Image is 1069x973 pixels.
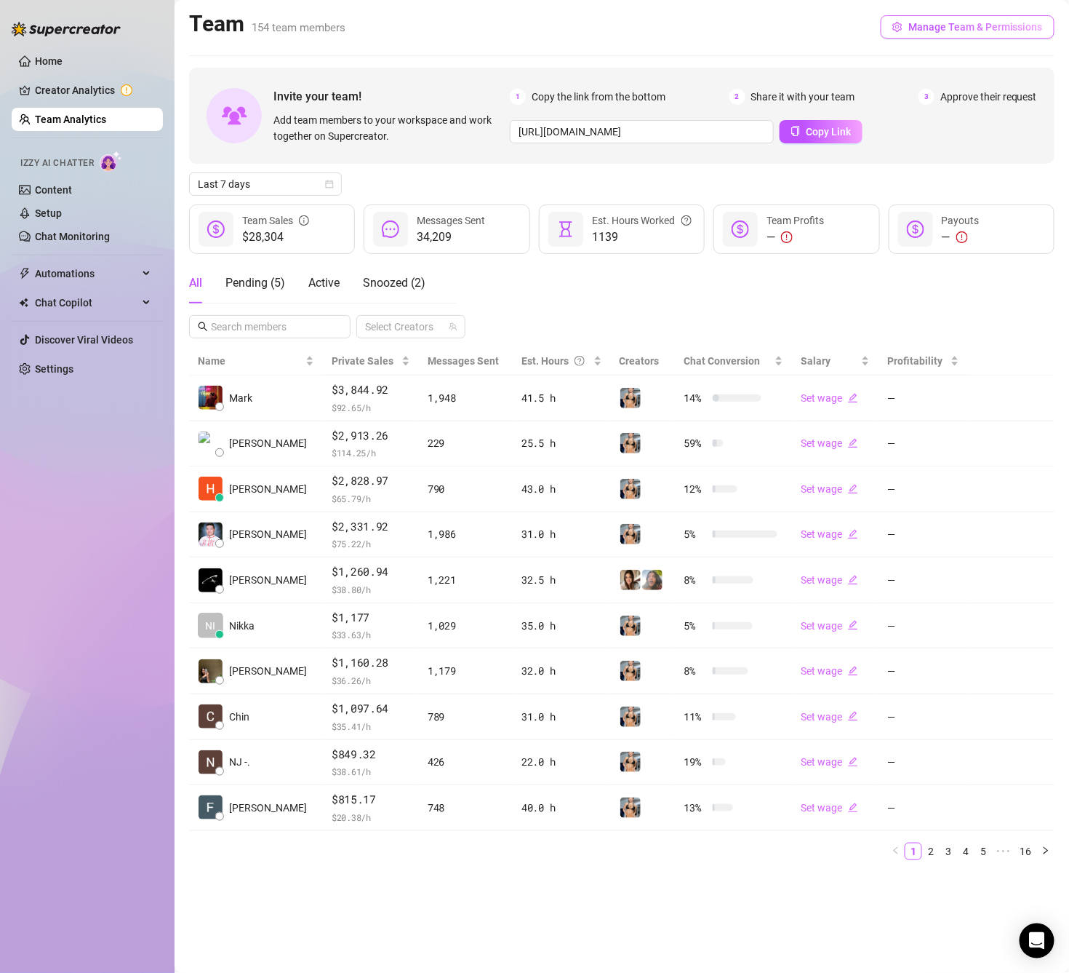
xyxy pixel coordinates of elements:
span: edit [848,529,858,539]
span: Copy Link [806,126,852,138]
div: Pending ( 5 ) [225,274,285,292]
span: Share it with your team [751,89,855,105]
th: Creators [611,347,676,376]
span: Name [198,353,303,369]
a: Set wageedit [801,574,858,586]
span: Messages Sent [428,355,499,367]
span: $1,177 [332,609,410,627]
img: Veronica [620,707,641,727]
img: Veronica [620,752,641,772]
span: left [892,846,900,855]
td: — [878,648,968,694]
a: Set wageedit [801,528,858,540]
span: 5 % [684,526,707,542]
div: 32.0 h [521,663,601,679]
img: Chat Copilot [19,298,28,308]
div: 790 [428,481,504,497]
span: $1,260.94 [332,563,410,581]
span: edit [848,393,858,403]
span: dollar-circle [907,221,924,238]
img: Ann Margarett R… [199,659,223,683]
span: edit [848,438,858,448]
span: 14 % [684,390,707,406]
a: 4 [958,843,974,859]
div: 31.0 h [521,709,601,725]
a: Creator Analytics exclamation-circle [35,79,151,102]
a: Content [35,184,72,196]
td: — [878,557,968,603]
span: edit [848,803,858,813]
span: Chat Conversion [684,355,760,367]
a: Set wageedit [801,665,858,677]
div: 41.5 h [521,390,601,406]
span: dollar-circle [207,221,225,238]
img: Veronica [620,388,641,408]
div: 32.5 h [521,572,601,588]
a: Set wageedit [801,437,858,449]
a: Set wageedit [801,620,858,632]
span: [PERSON_NAME] [229,800,307,816]
span: Manage Team & Permissions [908,21,1043,33]
div: Est. Hours [521,353,590,369]
button: right [1037,843,1054,860]
span: $2,331.92 [332,518,410,536]
span: search [198,322,208,332]
img: logo-BBDzfeDw.svg [12,22,121,36]
span: edit [848,575,858,585]
th: Name [189,347,323,376]
span: 2 [729,89,745,105]
a: Discover Viral Videos [35,334,133,346]
span: Automations [35,262,138,285]
img: NJ - Manager [199,750,223,774]
a: Set wageedit [801,483,858,495]
span: edit [848,620,858,630]
span: [PERSON_NAME] [229,481,307,497]
a: Set wageedit [801,392,858,404]
span: 1 [510,89,526,105]
span: Chat Copilot [35,291,138,314]
span: hourglass [557,221,574,238]
li: 2 [922,843,940,860]
a: Chat Monitoring [35,231,110,242]
a: Team Analytics [35,114,106,125]
div: 43.0 h [521,481,601,497]
span: 34,209 [417,229,485,246]
span: Last 7 days [198,173,333,195]
input: Search members [211,319,330,335]
span: calendar [325,180,334,188]
span: question-circle [681,213,692,229]
div: 748 [428,800,504,816]
td: — [878,512,968,558]
span: [PERSON_NAME] [229,572,307,588]
span: $849.32 [332,746,410,763]
div: 1,029 [428,618,504,634]
span: right [1041,846,1050,855]
img: Veronica [620,661,641,681]
a: 3 [940,843,956,859]
span: 19 % [684,754,707,770]
span: Nikka [229,618,255,634]
span: Salary [801,355,830,367]
span: exclamation-circle [781,231,793,243]
td: — [878,376,968,421]
a: 2 [923,843,939,859]
span: exclamation-circle [956,231,968,243]
td: — [878,694,968,740]
span: $815.17 [332,791,410,809]
img: Ervonne Samson [199,568,223,592]
span: [PERSON_NAME] [229,663,307,679]
a: Settings [35,363,73,375]
td: — [878,740,968,786]
span: $28,304 [242,229,309,246]
a: Set wageedit [801,756,858,768]
span: Invite your team! [273,87,510,106]
div: 35.0 h [521,618,601,634]
span: $ 20.38 /h [332,810,410,825]
img: JC Esteban Labi [199,523,223,547]
img: Chin [199,704,223,728]
div: 22.0 h [521,754,601,770]
span: setting [892,22,902,32]
span: Private Sales [332,355,393,367]
span: $3,844.92 [332,381,410,399]
h2: Team [189,10,345,38]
